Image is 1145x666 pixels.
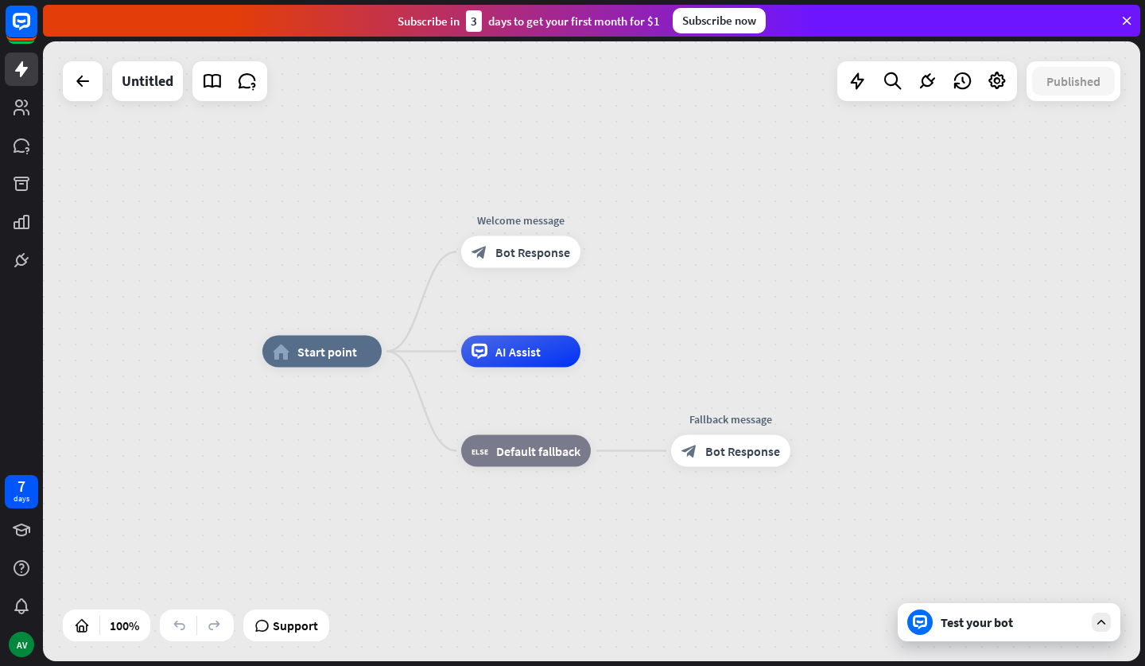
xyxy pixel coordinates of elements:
[673,8,766,33] div: Subscribe now
[122,61,173,101] div: Untitled
[495,244,570,260] span: Bot Response
[495,344,541,360] span: AI Assist
[466,10,482,32] div: 3
[17,479,25,493] div: 7
[449,212,592,228] div: Welcome message
[705,443,780,459] span: Bot Response
[5,475,38,508] a: 7 days
[9,632,34,657] div: AV
[297,344,357,360] span: Start point
[273,344,289,360] i: home_2
[472,244,487,260] i: block_bot_response
[941,614,1084,630] div: Test your bot
[681,443,697,459] i: block_bot_response
[13,6,60,54] button: Open LiveChat chat widget
[659,411,802,427] div: Fallback message
[398,10,660,32] div: Subscribe in days to get your first month for $1
[105,613,144,638] div: 100%
[14,493,29,504] div: days
[472,443,488,459] i: block_fallback
[496,443,580,459] span: Default fallback
[1032,67,1115,95] button: Published
[273,613,318,638] span: Support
